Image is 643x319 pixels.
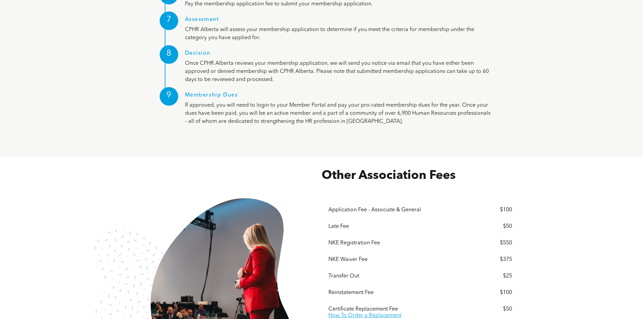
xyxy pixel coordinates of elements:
div: Application Fee - Associate & General [328,207,474,213]
span: Other Association Fees [322,170,456,182]
div: 7 [160,11,178,30]
p: CPHR Alberta will assess your membership application to determine if you meet the criteria for me... [185,26,490,42]
div: $50 [475,223,512,230]
div: $100 [475,290,512,296]
div: Certificate Replacement Fee [328,306,474,313]
p: Once CPHR Alberta reviews your membership application, we will send you notice via email that you... [185,59,490,84]
div: NKE Waiver Fee [328,257,474,263]
div: Transfer Out [328,273,474,280]
p: If approved, you will need to login to your Member Portal and pay your pro-rated membership dues ... [185,101,490,126]
div: 8 [160,45,178,64]
h1: Decision [185,50,490,59]
div: $550 [475,240,512,246]
div: $100 [475,207,512,213]
div: Late Fee [328,223,474,230]
a: How To Order a Replacement [328,313,401,318]
div: $375 [475,257,512,263]
div: Reinstatement Fee [328,290,474,296]
div: 9 [160,87,178,106]
h1: Assessment [185,17,490,26]
div: $50 [475,306,512,313]
div: NKE Registration Fee [328,240,474,246]
h1: Membership Dues [185,92,490,101]
div: $25 [475,273,512,280]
